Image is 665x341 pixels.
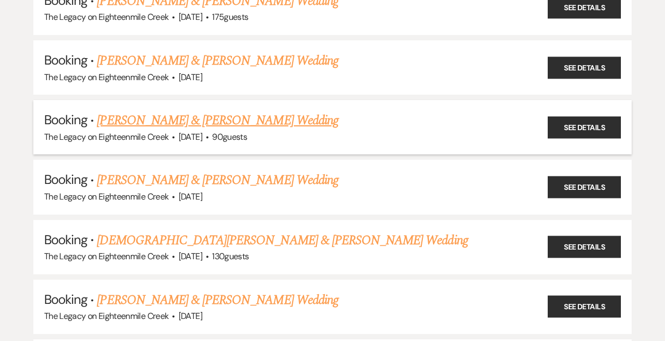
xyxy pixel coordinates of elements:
[548,56,621,79] a: See Details
[212,11,248,23] span: 175 guests
[44,191,169,202] span: The Legacy on Eighteenmile Creek
[44,52,87,68] span: Booking
[44,231,87,248] span: Booking
[179,72,202,83] span: [DATE]
[44,251,169,262] span: The Legacy on Eighteenmile Creek
[548,176,621,198] a: See Details
[97,170,338,190] a: [PERSON_NAME] & [PERSON_NAME] Wedding
[179,251,202,262] span: [DATE]
[212,131,247,143] span: 90 guests
[44,310,169,322] span: The Legacy on Eighteenmile Creek
[179,191,202,202] span: [DATE]
[44,131,169,143] span: The Legacy on Eighteenmile Creek
[44,111,87,128] span: Booking
[548,236,621,258] a: See Details
[548,116,621,138] a: See Details
[97,111,338,130] a: [PERSON_NAME] & [PERSON_NAME] Wedding
[44,11,169,23] span: The Legacy on Eighteenmile Creek
[179,131,202,143] span: [DATE]
[212,251,249,262] span: 130 guests
[97,231,468,250] a: [DEMOGRAPHIC_DATA][PERSON_NAME] & [PERSON_NAME] Wedding
[179,11,202,23] span: [DATE]
[44,291,87,308] span: Booking
[97,290,338,310] a: [PERSON_NAME] & [PERSON_NAME] Wedding
[44,72,169,83] span: The Legacy on Eighteenmile Creek
[97,51,338,70] a: [PERSON_NAME] & [PERSON_NAME] Wedding
[44,171,87,188] span: Booking
[179,310,202,322] span: [DATE]
[548,296,621,318] a: See Details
